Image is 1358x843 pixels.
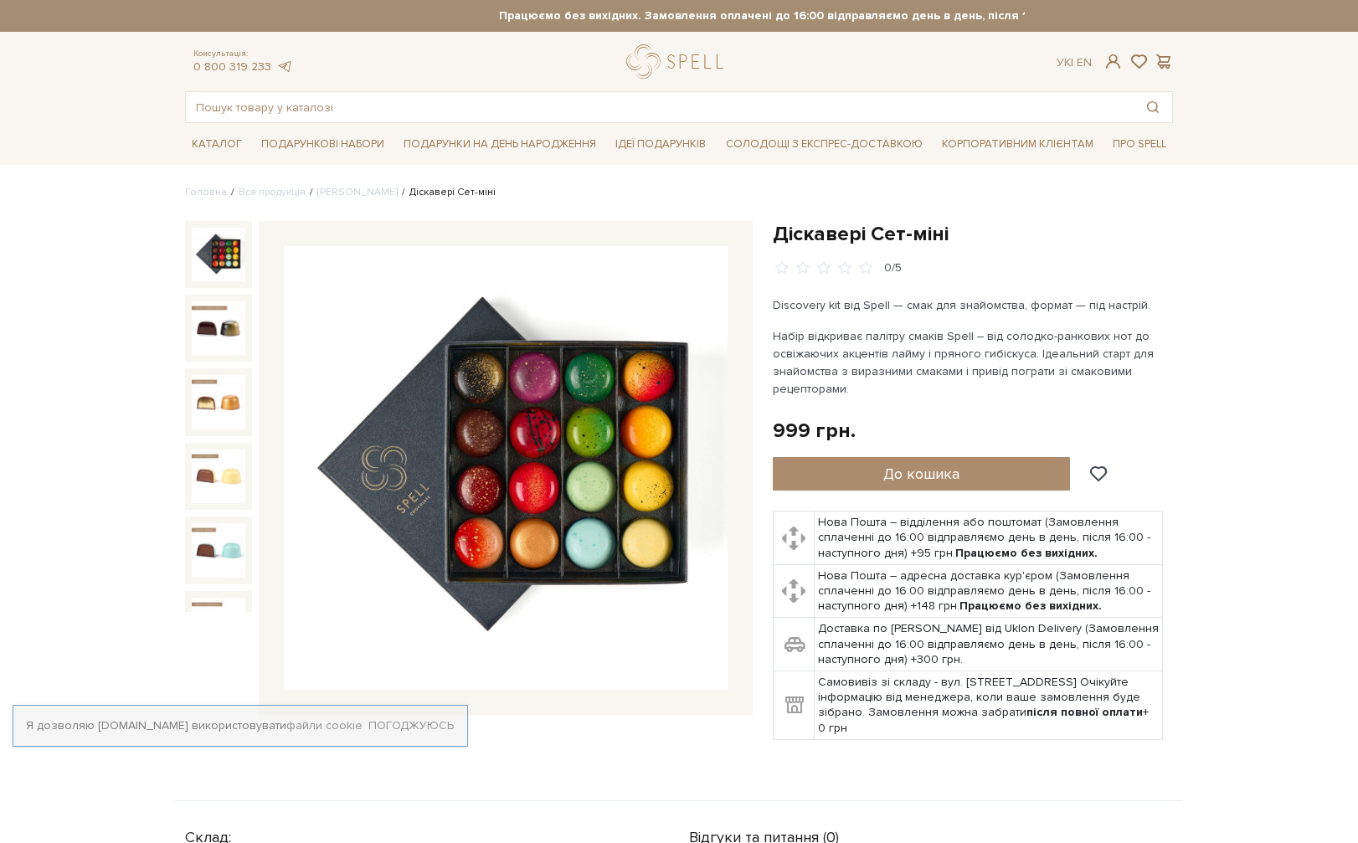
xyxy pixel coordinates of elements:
[193,59,271,74] a: 0 800 319 233
[317,186,398,198] a: [PERSON_NAME]
[333,8,1321,23] strong: Працюємо без вихідних. Замовлення оплачені до 16:00 відправляємо день в день, після 16:00 - насту...
[719,130,929,158] a: Солодощі з експрес-доставкою
[192,523,245,577] img: Діскавері Сет-міні
[192,228,245,281] img: Діскавері Сет-міні
[13,718,467,733] div: Я дозволяю [DOMAIN_NAME] використовувати
[773,418,856,444] div: 999 грн.
[255,131,391,157] span: Подарункові набори
[1077,55,1092,69] a: En
[284,246,728,690] img: Діскавері Сет-міні
[884,260,902,276] div: 0/5
[959,599,1102,613] b: Працюємо без вихідних.
[193,49,292,59] span: Консультація:
[275,59,292,74] a: telegram
[955,546,1098,560] b: Працюємо без вихідних.
[368,718,454,733] a: Погоджуюсь
[883,465,959,483] span: До кошика
[773,296,1165,314] p: Discovery kit від Spell — смак для знайомства, формат — під настрій.
[814,618,1163,671] td: Доставка по [PERSON_NAME] від Uklon Delivery (Замовлення сплаченні до 16:00 відправляємо день в д...
[1134,92,1172,122] button: Пошук товару у каталозі
[814,671,1163,740] td: Самовивіз зі складу - вул. [STREET_ADDRESS] Очікуйте інформацію від менеджера, коли ваше замовлен...
[186,92,1134,122] input: Пошук товару у каталозі
[1071,55,1073,69] span: |
[185,131,249,157] span: Каталог
[397,131,603,157] span: Подарунки на День народження
[773,327,1165,398] p: Набір відкриває палітру смаків Spell – від солодко-ранкових нот до освіжаючих акцентів лайму і пр...
[773,457,1070,491] button: До кошика
[398,185,496,200] li: Діскавері Сет-міні
[626,44,731,79] a: logo
[192,450,245,503] img: Діскавері Сет-міні
[773,221,1173,247] h1: Діскавері Сет-міні
[1026,705,1143,719] b: після повної оплати
[814,511,1163,565] td: Нова Пошта – відділення або поштомат (Замовлення сплаченні до 16:00 відправляємо день в день, піс...
[192,598,245,651] img: Діскавері Сет-міні
[185,186,227,198] a: Головна
[192,375,245,429] img: Діскавері Сет-міні
[1106,131,1173,157] span: Про Spell
[609,131,712,157] span: Ідеї подарунків
[286,718,363,732] a: файли cookie
[239,186,306,198] a: Вся продукція
[192,301,245,355] img: Діскавері Сет-міні
[935,130,1100,158] a: Корпоративним клієнтам
[1057,55,1092,70] div: Ук
[814,564,1163,618] td: Нова Пошта – адресна доставка кур'єром (Замовлення сплаченні до 16:00 відправляємо день в день, п...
